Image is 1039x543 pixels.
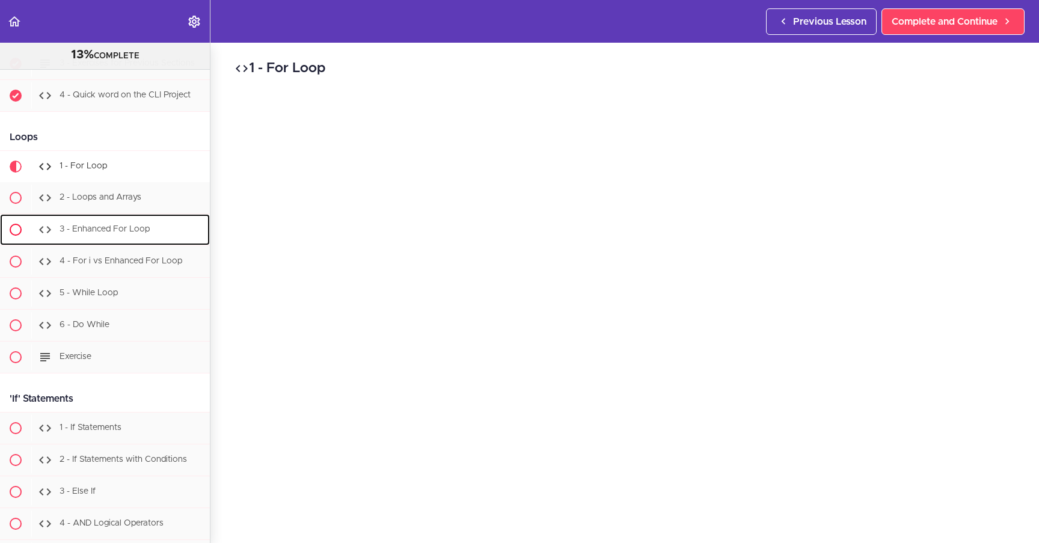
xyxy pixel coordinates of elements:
[766,8,877,35] a: Previous Lesson
[7,14,22,29] svg: Back to course curriculum
[892,14,998,29] span: Complete and Continue
[187,14,201,29] svg: Settings Menu
[60,289,118,298] span: 5 - While Loop
[60,91,191,100] span: 4 - Quick word on the CLI Project
[234,58,1015,79] h2: 1 - For Loop
[71,49,94,61] span: 13%
[15,48,195,63] div: COMPLETE
[793,14,866,29] span: Previous Lesson
[60,424,121,432] span: 1 - If Statements
[60,225,150,234] span: 3 - Enhanced For Loop
[60,456,187,464] span: 2 - If Statements with Conditions
[60,162,107,171] span: 1 - For Loop
[60,194,141,202] span: 2 - Loops and Arrays
[60,488,96,496] span: 3 - Else If
[60,353,91,361] span: Exercise
[60,321,109,330] span: 6 - Do While
[881,8,1025,35] a: Complete and Continue
[60,520,164,528] span: 4 - AND Logical Operators
[60,257,182,266] span: 4 - For i vs Enhanced For Loop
